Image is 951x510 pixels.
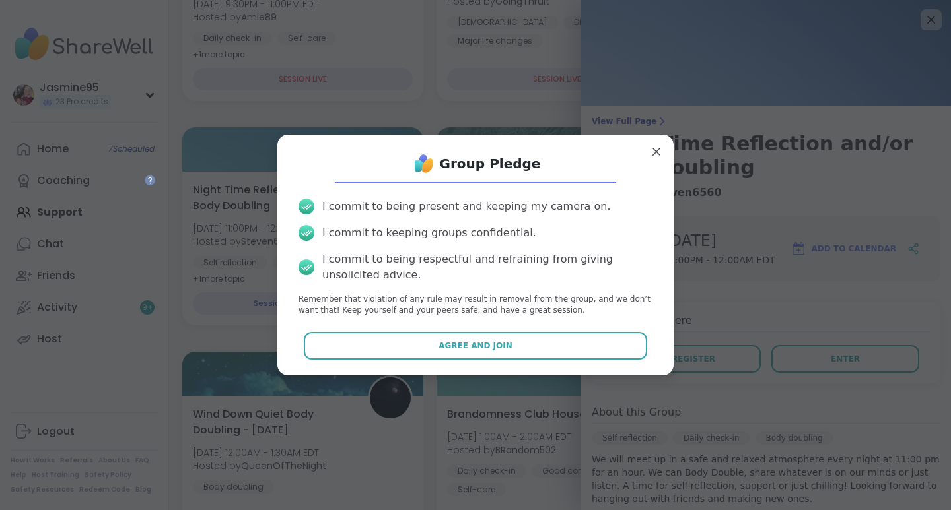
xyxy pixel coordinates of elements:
[322,225,536,241] div: I commit to keeping groups confidential.
[322,199,610,214] div: I commit to being present and keeping my camera on.
[440,154,541,173] h1: Group Pledge
[145,175,155,185] iframe: Spotlight
[411,150,437,177] img: ShareWell Logo
[322,251,652,283] div: I commit to being respectful and refraining from giving unsolicited advice.
[299,294,652,316] p: Remember that violation of any rule may result in removal from the group, and we don’t want that!...
[439,340,512,352] span: Agree and Join
[304,332,648,360] button: Agree and Join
